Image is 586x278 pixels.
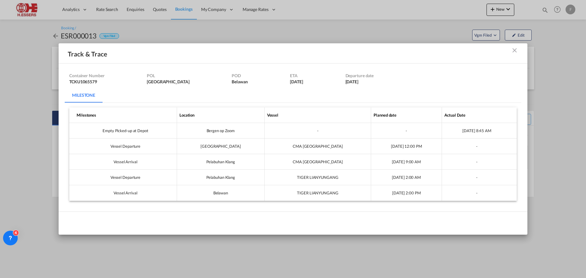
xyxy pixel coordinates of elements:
[232,73,248,85] div: Belawan
[147,73,189,85] div: Rotterdam
[232,73,241,78] span: POD
[65,88,109,103] md-pagination-wrapper: Use the left and right arrow keys to navigate between tabs
[511,47,518,54] md-icon: icon-close m-10 fg-AAA8AD cursor
[293,159,343,164] span: CMA [GEOGRAPHIC_DATA]
[293,144,343,149] span: CMA [GEOGRAPHIC_DATA]
[147,73,155,78] span: POL
[297,190,338,195] span: TIGER LIANYUNGANG
[65,49,476,57] div: Track & Trace
[371,123,442,139] td: -
[206,159,235,164] span: Pelabuhan Klang
[345,73,374,78] span: Departure date
[371,170,442,185] td: [DATE] 2:00 AM
[213,190,228,195] span: Belawan
[374,113,396,117] span: Planned date
[69,123,177,139] td: Empty Picked-up at Depot
[201,144,241,149] span: [GEOGRAPHIC_DATA]
[442,170,517,185] td: -
[345,73,374,85] div: 01-Oct-2025
[206,175,235,180] span: Pelabuhan Klang
[69,185,177,200] td: Vessel Arrival
[77,113,96,117] span: Milestones
[442,123,517,139] td: [DATE] 8:45 AM
[444,113,465,117] span: Actual Date
[442,154,517,170] td: -
[290,73,298,78] span: ETA
[371,154,442,170] td: [DATE] 9:00 AM
[179,113,194,117] span: Location
[59,43,527,234] md-dialog: Container Number ...
[442,139,517,154] td: -
[371,185,442,200] td: [DATE] 2:00 PM
[69,154,177,170] td: Vessel Arrival
[267,113,278,117] span: Vessel
[207,128,235,133] span: Bergen op Zoom
[6,6,93,13] body: Editor, editor2
[69,170,177,185] td: Vessel Departure
[442,185,517,200] td: -
[69,73,104,85] div: TCKU1065579
[290,73,303,85] div: 23-Nov-2025
[317,128,319,133] span: -
[69,139,177,154] td: Vessel Departure
[297,175,338,180] span: TIGER LIANYUNGANG
[69,73,104,78] span: Container Number
[371,139,442,154] td: [DATE] 12:00 PM
[65,88,103,103] md-tab-item: Milestone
